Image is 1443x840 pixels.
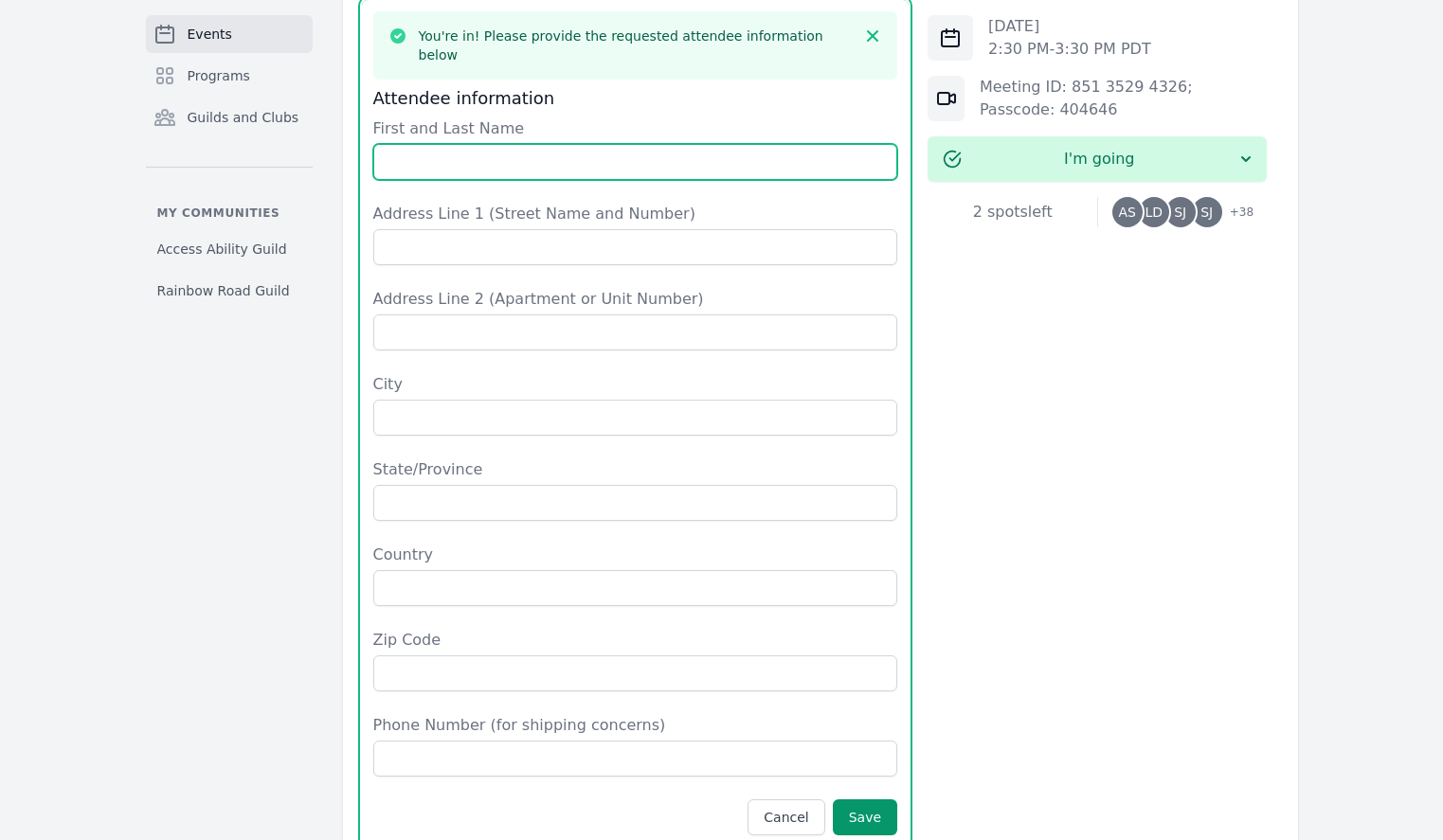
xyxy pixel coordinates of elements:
[146,206,313,221] p: My communities
[1200,206,1213,219] span: SJ
[157,240,287,259] span: Access Ability Guild
[146,232,313,266] a: Access Ability Guild
[748,799,824,835] button: Cancel
[373,203,898,225] label: Address Line 1 (Street Name and Number)
[1145,206,1163,219] span: LD
[988,38,1151,61] p: 2:30 PM - 3:30 PM PDT
[188,108,299,127] span: Guilds and Clubs
[928,201,1097,223] div: 2 spots left
[373,544,898,566] label: Country
[188,25,232,44] span: Events
[962,148,1236,170] span: I'm going
[988,15,1151,38] p: [DATE]
[373,714,898,737] label: Phone Number (for shipping concerns)
[833,799,897,835] button: Save
[146,57,313,95] a: Programs
[373,288,898,311] label: Address Line 2 (Apartment or Unit Number)
[146,274,313,308] a: Rainbow Road Guild
[980,78,1193,118] a: Meeting ID: 851 3529 4326; Passcode: 404646
[419,27,853,64] h3: You're in! Please provide the requested attendee information below
[373,458,898,481] label: State/Province
[146,15,313,308] nav: Sidebar
[157,281,290,300] span: Rainbow Road Guild
[1174,206,1186,219] span: SJ
[1218,201,1254,227] span: + 38
[373,87,898,110] h3: Attendee information
[373,373,898,396] label: City
[1118,206,1135,219] span: AS
[373,117,898,140] label: First and Last Name
[146,15,313,53] a: Events
[373,629,898,652] label: Zip Code
[188,66,250,85] span: Programs
[146,98,313,136] a: Guilds and Clubs
[928,136,1267,182] button: I'm going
